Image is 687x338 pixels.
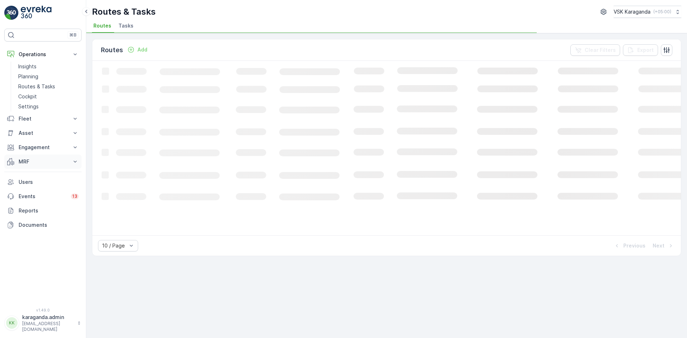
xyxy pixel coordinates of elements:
[19,129,67,137] p: Asset
[4,204,82,218] a: Reports
[19,207,79,214] p: Reports
[15,62,82,72] a: Insights
[19,144,67,151] p: Engagement
[19,158,67,165] p: MRF
[18,73,38,80] p: Planning
[118,22,133,29] span: Tasks
[18,93,37,100] p: Cockpit
[4,189,82,204] a: Events13
[613,241,646,250] button: Previous
[4,6,19,20] img: logo
[585,46,616,54] p: Clear Filters
[652,241,675,250] button: Next
[22,314,74,321] p: karaganda.admin
[4,140,82,155] button: Engagement
[15,102,82,112] a: Settings
[4,314,82,332] button: KKkaraganda.admin[EMAIL_ADDRESS][DOMAIN_NAME]
[637,46,654,54] p: Export
[623,242,645,249] p: Previous
[18,83,55,90] p: Routes & Tasks
[19,115,67,122] p: Fleet
[19,193,67,200] p: Events
[623,44,658,56] button: Export
[19,178,79,186] p: Users
[21,6,52,20] img: logo_light-DOdMpM7g.png
[4,308,82,312] span: v 1.49.0
[4,112,82,126] button: Fleet
[92,6,156,18] p: Routes & Tasks
[15,82,82,92] a: Routes & Tasks
[101,45,123,55] p: Routes
[15,72,82,82] a: Planning
[614,6,681,18] button: VSK Karaganda(+05:00)
[614,8,651,15] p: VSK Karaganda
[19,51,67,58] p: Operations
[93,22,111,29] span: Routes
[125,45,150,54] button: Add
[18,63,36,70] p: Insights
[6,317,18,329] div: KK
[4,175,82,189] a: Users
[4,47,82,62] button: Operations
[570,44,620,56] button: Clear Filters
[653,242,664,249] p: Next
[15,92,82,102] a: Cockpit
[72,194,77,199] p: 13
[4,218,82,232] a: Documents
[18,103,39,110] p: Settings
[19,221,79,229] p: Documents
[137,46,147,53] p: Add
[69,32,77,38] p: ⌘B
[22,321,74,332] p: [EMAIL_ADDRESS][DOMAIN_NAME]
[4,155,82,169] button: MRF
[653,9,671,15] p: ( +05:00 )
[4,126,82,140] button: Asset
